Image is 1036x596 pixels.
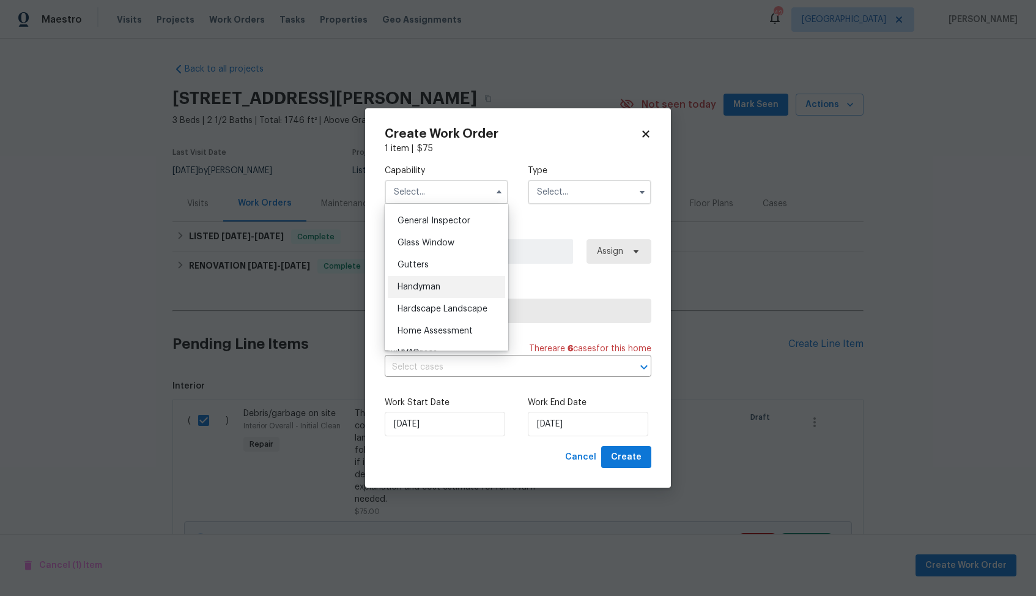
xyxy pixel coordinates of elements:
[398,239,454,247] span: Glass Window
[385,165,508,177] label: Capability
[398,261,429,269] span: Gutters
[398,327,473,335] span: Home Assessment
[568,345,573,353] span: 6
[565,450,596,465] span: Cancel
[385,224,651,236] label: Work Order Manager
[385,358,617,377] input: Select cases
[528,397,651,409] label: Work End Date
[601,446,651,469] button: Create
[528,180,651,204] input: Select...
[385,283,651,296] label: Trade Partner
[398,305,487,313] span: Hardscape Landscape
[529,343,651,355] span: There are case s for this home
[492,185,506,199] button: Hide options
[597,245,623,258] span: Assign
[528,165,651,177] label: Type
[385,143,651,155] div: 1 item |
[417,144,433,153] span: $ 75
[385,128,640,140] h2: Create Work Order
[398,283,440,291] span: Handyman
[385,397,508,409] label: Work Start Date
[398,217,470,225] span: General Inspector
[398,349,419,357] span: HVAC
[385,180,508,204] input: Select...
[528,412,648,436] input: M/D/YYYY
[560,446,601,469] button: Cancel
[385,412,505,436] input: M/D/YYYY
[395,305,641,317] span: Select trade partner
[611,450,642,465] span: Create
[635,359,653,376] button: Open
[635,185,649,199] button: Show options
